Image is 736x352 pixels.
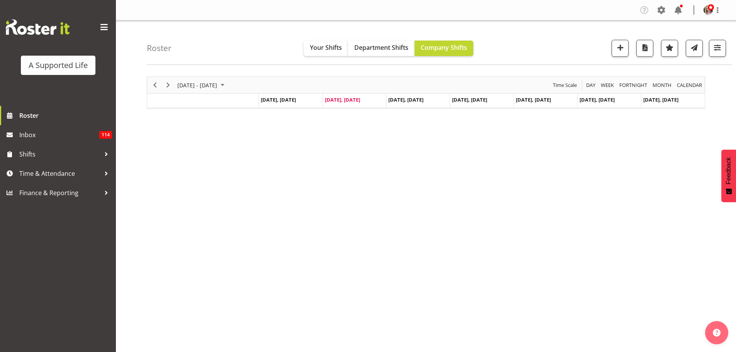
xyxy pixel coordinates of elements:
[310,43,342,52] span: Your Shifts
[19,129,99,141] span: Inbox
[19,187,100,199] span: Finance & Reporting
[661,40,678,57] button: Highlight an important date within the roster.
[29,60,88,71] div: A Supported Life
[612,40,629,57] button: Add a new shift
[354,43,408,52] span: Department Shifts
[19,148,100,160] span: Shifts
[686,40,703,57] button: Send a list of all shifts for the selected filtered period to all rostered employees.
[6,19,70,35] img: Rosterit website logo
[19,110,112,121] span: Roster
[704,5,713,15] img: lisa-brown-bayliss21db486c786bd7d3a44459f1d2b6f937.png
[713,329,721,337] img: help-xxl-2.png
[99,131,112,139] span: 114
[636,40,653,57] button: Download a PDF of the roster according to the set date range.
[709,40,726,57] button: Filter Shifts
[147,44,172,53] h4: Roster
[421,43,467,52] span: Company Shifts
[304,41,348,56] button: Your Shifts
[19,168,100,179] span: Time & Attendance
[721,150,736,202] button: Feedback - Show survey
[725,157,732,184] span: Feedback
[348,41,415,56] button: Department Shifts
[415,41,473,56] button: Company Shifts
